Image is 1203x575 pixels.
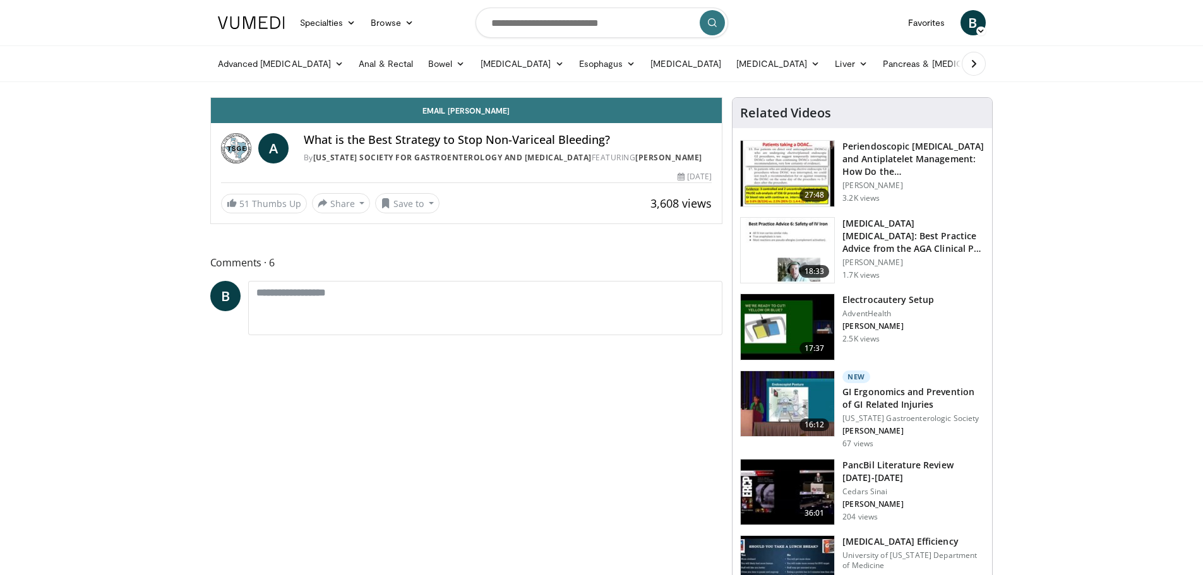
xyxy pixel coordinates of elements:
[827,51,875,76] a: Liver
[741,459,834,525] img: bff362bc-c692-4ed2-be48-1c1ba6f20df1.150x105_q85_crop-smart_upscale.jpg
[740,217,985,284] a: 18:33 [MEDICAL_DATA] [MEDICAL_DATA]: Best Practice Advice from the AGA Clinical P… [PERSON_NAME] ...
[572,51,643,76] a: Esophagus
[842,535,985,548] h3: [MEDICAL_DATA] Efficiency
[799,265,830,278] span: 18:33
[740,105,831,121] h4: Related Videos
[211,98,722,123] a: Email [PERSON_NAME]
[304,133,712,147] h4: What is the Best Strategy to Stop Non-Variceal Bleeding?
[210,254,723,271] span: Comments 6
[375,193,440,213] button: Save to
[842,334,880,344] p: 2.5K views
[842,413,985,424] p: [US_STATE] Gastroenterologic Society
[842,459,985,484] h3: PancBil Literature Review [DATE]-[DATE]
[842,258,985,268] p: [PERSON_NAME]
[842,370,870,383] p: New
[799,342,830,355] span: 17:37
[421,51,472,76] a: Bowel
[741,294,834,360] img: fad971be-1e1b-4bee-8d31-3c0c22ccf592.150x105_q85_crop-smart_upscale.jpg
[842,550,985,571] p: University of [US_STATE] Department of Medicine
[842,386,985,411] h3: GI Ergonomics and Prevention of GI Related Injuries
[741,371,834,437] img: 9efd10bf-042d-4505-889f-731c0a672b10.150x105_q85_crop-smart_upscale.jpg
[729,51,827,76] a: [MEDICAL_DATA]
[292,10,364,35] a: Specialties
[842,439,873,449] p: 67 views
[875,51,1023,76] a: Pancreas & [MEDICAL_DATA]
[740,293,985,360] a: 17:37 Electrocautery Setup AdventHealth [PERSON_NAME] 2.5K views
[842,193,880,203] p: 3.2K views
[678,171,712,182] div: [DATE]
[258,133,289,163] a: A
[221,133,253,163] img: Texas Society for Gastroenterology and Endoscopy
[842,487,985,497] p: Cedars Sinai
[476,8,728,38] input: Search topics, interventions
[304,152,712,163] div: By FEATURING
[842,181,985,191] p: [PERSON_NAME]
[740,140,985,207] a: 27:48 Periendoscopic [MEDICAL_DATA] and Antiplatelet Management: How Do the… [PERSON_NAME] 3.2K v...
[740,459,985,526] a: 36:01 PancBil Literature Review [DATE]-[DATE] Cedars Sinai [PERSON_NAME] 204 views
[842,293,934,306] h3: Electrocautery Setup
[210,51,352,76] a: Advanced [MEDICAL_DATA]
[799,507,830,519] span: 36:01
[842,270,880,280] p: 1.7K views
[901,10,953,35] a: Favorites
[363,10,421,35] a: Browse
[842,321,934,331] p: [PERSON_NAME]
[741,218,834,283] img: d1653e00-2c8d-43f1-b9d7-3bc1bf0d4299.150x105_q85_crop-smart_upscale.jpg
[312,193,371,213] button: Share
[221,194,307,213] a: 51 Thumbs Up
[842,499,985,509] p: [PERSON_NAME]
[842,309,934,319] p: AdventHealth
[740,370,985,449] a: 16:12 New GI Ergonomics and Prevention of GI Related Injuries [US_STATE] Gastroenterologic Societ...
[961,10,986,35] a: B
[842,512,878,522] p: 204 views
[635,152,702,163] a: [PERSON_NAME]
[842,217,985,255] h3: [MEDICAL_DATA] [MEDICAL_DATA]: Best Practice Advice from the AGA Clinical P…
[741,141,834,206] img: 300b4142-32f1-4c4e-b4f8-1c599c7c7731.150x105_q85_crop-smart_upscale.jpg
[473,51,572,76] a: [MEDICAL_DATA]
[799,418,830,431] span: 16:12
[210,281,241,311] a: B
[799,189,830,201] span: 27:48
[351,51,421,76] a: Anal & Rectal
[650,196,712,211] span: 3,608 views
[643,51,729,76] a: [MEDICAL_DATA]
[842,426,985,436] p: [PERSON_NAME]
[842,140,985,178] h3: Periendoscopic [MEDICAL_DATA] and Antiplatelet Management: How Do the…
[313,152,592,163] a: [US_STATE] Society for Gastroenterology and [MEDICAL_DATA]
[239,198,249,210] span: 51
[218,16,285,29] img: VuMedi Logo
